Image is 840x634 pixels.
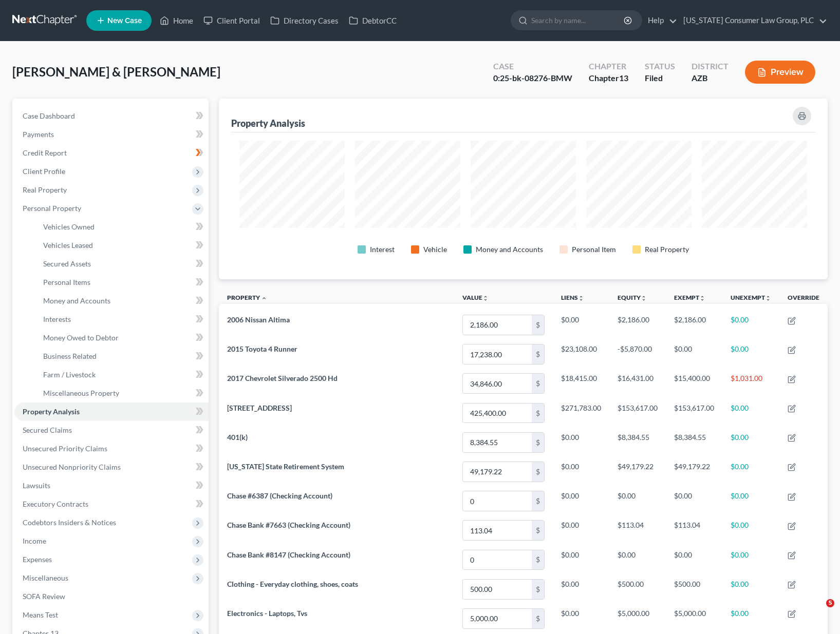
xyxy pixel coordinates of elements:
div: $ [532,374,544,393]
span: Vehicles Leased [43,241,93,249]
td: $500.00 [666,574,722,604]
span: Electronics - Laptops, Tvs [227,609,307,618]
td: $5,000.00 [609,604,666,633]
td: $18,415.00 [553,369,609,398]
td: $8,384.55 [666,428,722,457]
td: $0.00 [666,545,722,574]
td: $2,186.00 [609,310,666,339]
span: Miscellaneous [23,573,68,582]
div: Real Property [645,244,689,255]
td: $0.00 [609,545,666,574]
a: Payments [14,125,209,144]
td: $0.00 [553,545,609,574]
a: Interests [35,310,209,329]
div: $ [532,344,544,364]
span: [PERSON_NAME] & [PERSON_NAME] [12,64,220,79]
td: $0.00 [722,516,779,545]
div: $ [532,433,544,452]
div: Status [645,61,675,72]
a: Credit Report [14,144,209,162]
div: 0:25-bk-08276-BMW [493,72,572,84]
span: Vehicles Owned [43,222,95,231]
div: $ [532,521,544,540]
button: Preview [745,61,815,84]
span: Money and Accounts [43,296,110,305]
a: Help [643,11,677,30]
a: [US_STATE] Consumer Law Group, PLC [678,11,827,30]
i: unfold_more [699,295,705,301]
div: Interest [370,244,395,255]
div: $ [532,550,544,570]
td: $271,783.00 [553,398,609,428]
span: Miscellaneous Property [43,389,119,397]
a: Executory Contracts [14,495,209,513]
span: Unsecured Nonpriority Claims [23,463,121,471]
div: Chapter [589,72,628,84]
a: Property Analysis [14,402,209,421]
div: AZB [692,72,729,84]
td: $500.00 [609,574,666,604]
span: 2017 Chevrolet Silverado 2500 Hd [227,374,338,382]
i: expand_less [261,295,267,301]
td: $0.00 [553,310,609,339]
a: Property expand_less [227,294,267,301]
td: $0.00 [553,604,609,633]
span: Lawsuits [23,481,50,490]
a: Liensunfold_more [561,294,584,301]
a: Valueunfold_more [462,294,489,301]
td: $1,031.00 [722,369,779,398]
span: Property Analysis [23,407,80,416]
td: -$5,870.00 [609,340,666,369]
i: unfold_more [641,295,647,301]
input: 0.00 [463,462,532,482]
td: $0.00 [722,545,779,574]
div: Money and Accounts [476,244,543,255]
td: $0.00 [722,310,779,339]
a: Unexemptunfold_more [731,294,771,301]
td: $153,617.00 [609,398,666,428]
i: unfold_more [482,295,489,301]
input: Search by name... [531,11,625,30]
a: Secured Assets [35,255,209,273]
span: Case Dashboard [23,111,75,120]
td: $49,179.22 [666,457,722,486]
a: Vehicles Owned [35,218,209,236]
input: 0.00 [463,550,532,570]
span: 2015 Toyota 4 Runner [227,344,297,353]
td: $113.04 [666,516,722,545]
td: $0.00 [722,457,779,486]
td: $0.00 [722,486,779,515]
td: $5,000.00 [666,604,722,633]
div: Case [493,61,572,72]
span: 5 [826,599,834,607]
a: SOFA Review [14,587,209,606]
span: [US_STATE] State Retirement System [227,462,344,471]
a: Directory Cases [265,11,344,30]
span: Business Related [43,352,97,360]
div: Personal Item [572,244,616,255]
a: Vehicles Leased [35,236,209,255]
span: Codebtors Insiders & Notices [23,518,116,527]
a: Exemptunfold_more [674,294,705,301]
span: 13 [619,73,628,83]
td: $16,431.00 [609,369,666,398]
div: $ [532,462,544,482]
td: $0.00 [553,574,609,604]
span: Chase Bank #8147 (Checking Account) [227,550,350,559]
a: Home [155,11,198,30]
div: $ [532,491,544,511]
span: Real Property [23,185,67,194]
iframe: Intercom live chat [805,599,830,624]
th: Override [779,287,828,311]
span: 2006 Nissan Altima [227,315,290,324]
span: Payments [23,130,54,139]
td: $153,617.00 [666,398,722,428]
div: Filed [645,72,675,84]
span: Means Test [23,610,58,619]
input: 0.00 [463,344,532,364]
span: SOFA Review [23,592,65,601]
td: $0.00 [666,486,722,515]
span: Secured Claims [23,426,72,434]
input: 0.00 [463,315,532,335]
td: $0.00 [553,457,609,486]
